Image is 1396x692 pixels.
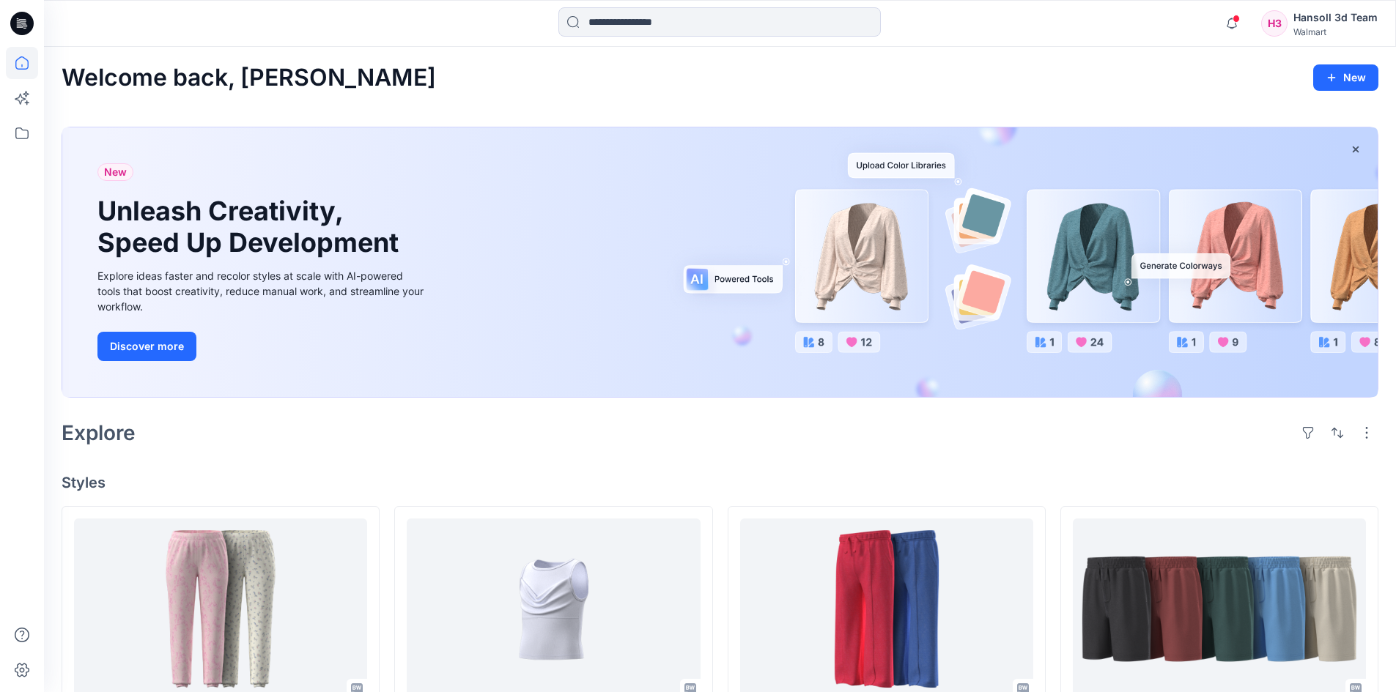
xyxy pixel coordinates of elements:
h2: Welcome back, [PERSON_NAME] [62,64,436,92]
button: Discover more [97,332,196,361]
span: New [104,163,127,181]
div: H3 [1261,10,1288,37]
h1: Unleash Creativity, Speed Up Development [97,196,405,258]
div: Explore ideas faster and recolor styles at scale with AI-powered tools that boost creativity, red... [97,268,427,314]
a: Discover more [97,332,427,361]
h4: Styles [62,474,1378,491]
h2: Explore [62,421,136,444]
div: Hansoll 3d Team [1293,9,1378,26]
div: Walmart [1293,26,1378,37]
button: New [1313,64,1378,91]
